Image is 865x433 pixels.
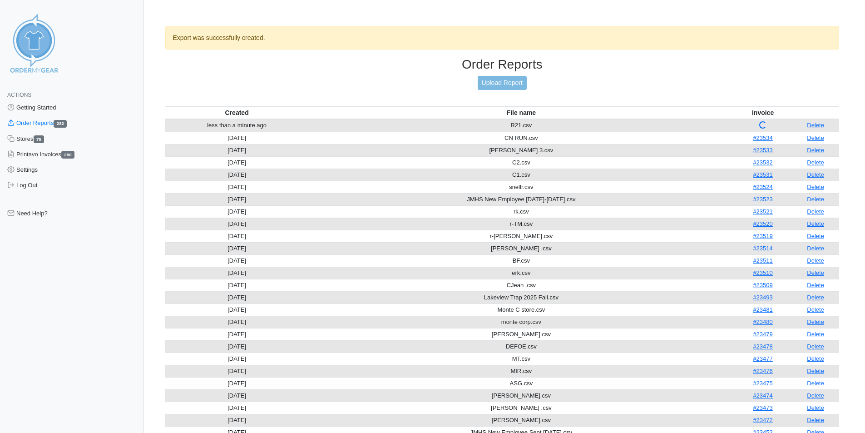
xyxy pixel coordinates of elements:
a: Delete [807,134,824,141]
td: r-[PERSON_NAME].csv [309,230,734,242]
td: erk.csv [309,267,734,279]
td: [DATE] [165,389,309,402]
td: JMHS New Employee [DATE]-[DATE].csv [309,193,734,205]
td: [DATE] [165,156,309,169]
td: [DATE] [165,353,309,365]
td: rk.csv [309,205,734,218]
td: DEFOE.csv [309,340,734,353]
a: Delete [807,220,824,227]
a: #23514 [753,245,772,252]
a: Delete [807,245,824,252]
td: Monte C store.csv [309,304,734,316]
a: #23531 [753,171,772,178]
a: #23509 [753,282,772,289]
td: [DATE] [165,328,309,340]
a: Delete [807,294,824,301]
a: Delete [807,171,824,178]
td: [DATE] [165,144,309,156]
td: [DATE] [165,205,309,218]
a: Delete [807,368,824,374]
a: #23473 [753,404,772,411]
a: #23510 [753,269,772,276]
td: [DATE] [165,193,309,205]
a: Delete [807,306,824,313]
a: Delete [807,331,824,338]
th: Invoice [734,106,792,119]
td: [DATE] [165,218,309,230]
a: #23477 [753,355,772,362]
td: C2.csv [309,156,734,169]
a: #23475 [753,380,772,387]
a: #23520 [753,220,772,227]
a: Delete [807,417,824,423]
a: Delete [807,392,824,399]
td: [DATE] [165,365,309,377]
td: C1.csv [309,169,734,181]
a: Delete [807,122,824,129]
a: Delete [807,269,824,276]
td: [DATE] [165,267,309,279]
a: #23519 [753,233,772,239]
td: [DATE] [165,340,309,353]
a: #23480 [753,319,772,325]
a: #23534 [753,134,772,141]
a: Delete [807,319,824,325]
td: BF.csv [309,254,734,267]
td: R21.csv [309,119,734,132]
span: 75 [34,135,44,143]
td: [DATE] [165,242,309,254]
a: #23511 [753,257,772,264]
a: Delete [807,343,824,350]
a: #23479 [753,331,772,338]
td: r-TM.csv [309,218,734,230]
a: Upload Report [478,76,527,90]
a: #23532 [753,159,772,166]
a: Delete [807,196,824,203]
td: monte corp.csv [309,316,734,328]
th: Created [165,106,309,119]
td: CN RUN.csv [309,132,734,144]
a: Delete [807,380,824,387]
span: Actions [7,92,31,98]
td: [DATE] [165,169,309,181]
td: [DATE] [165,254,309,267]
td: CJean .csv [309,279,734,291]
a: #23533 [753,147,772,154]
th: File name [309,106,734,119]
td: ASG.csv [309,377,734,389]
a: #23493 [753,294,772,301]
a: #23476 [753,368,772,374]
a: Delete [807,282,824,289]
a: Delete [807,404,824,411]
td: [DATE] [165,132,309,144]
span: 280 [61,151,74,159]
h3: Order Reports [165,57,840,72]
a: #23478 [753,343,772,350]
span: 282 [54,120,67,128]
a: #23523 [753,196,772,203]
a: #23472 [753,417,772,423]
td: [DATE] [165,279,309,291]
a: Delete [807,208,824,215]
td: [PERSON_NAME] 3.csv [309,144,734,156]
a: Delete [807,147,824,154]
td: less than a minute ago [165,119,309,132]
a: #23481 [753,306,772,313]
a: Delete [807,159,824,166]
td: [DATE] [165,414,309,426]
div: Export was successfully created. [165,26,840,50]
td: [DATE] [165,402,309,414]
a: Delete [807,355,824,362]
td: [DATE] [165,181,309,193]
td: MT.csv [309,353,734,365]
td: [PERSON_NAME].csv [309,328,734,340]
a: #23521 [753,208,772,215]
td: [DATE] [165,304,309,316]
td: MIR.csv [309,365,734,377]
td: [PERSON_NAME] .csv [309,242,734,254]
td: snellr.csv [309,181,734,193]
a: Delete [807,233,824,239]
a: #23474 [753,392,772,399]
a: Delete [807,257,824,264]
td: [PERSON_NAME].csv [309,389,734,402]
